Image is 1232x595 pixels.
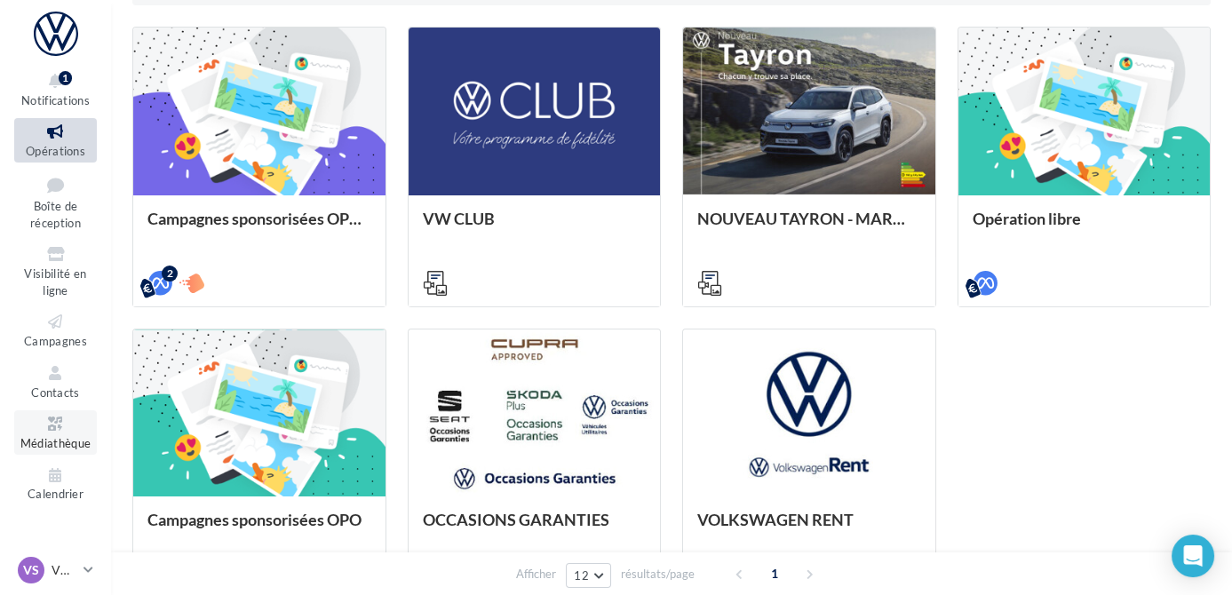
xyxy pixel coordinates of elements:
a: VS VW ST DENIS [14,553,97,587]
span: Contacts [31,385,80,400]
div: Opération libre [973,210,1196,245]
a: Contacts [14,360,97,403]
div: 1 [59,71,72,85]
div: Campagnes sponsorisées OPO [147,511,371,546]
span: Médiathèque [20,436,91,450]
span: 12 [574,568,589,583]
a: Boîte de réception [14,170,97,234]
span: Afficher [516,566,556,583]
button: 12 [566,563,611,588]
span: Visibilité en ligne [24,266,86,297]
span: Boîte de réception [30,199,81,230]
div: Open Intercom Messenger [1172,535,1214,577]
span: Campagnes [24,334,87,348]
div: 2 [162,266,178,282]
div: VW CLUB [423,210,647,245]
span: VS [23,561,39,579]
span: Notifications [21,93,90,107]
a: Visibilité en ligne [14,241,97,301]
div: OCCASIONS GARANTIES [423,511,647,546]
div: Campagnes sponsorisées OPO Septembre [147,210,371,245]
button: Notifications 1 [14,67,97,111]
a: Opérations [14,118,97,162]
a: Calendrier [14,462,97,505]
a: Médiathèque [14,410,97,454]
span: 1 [760,559,789,588]
a: Campagnes [14,308,97,352]
p: VW ST DENIS [52,561,76,579]
div: NOUVEAU TAYRON - MARS 2025 [697,210,921,245]
div: VOLKSWAGEN RENT [697,511,921,546]
span: Calendrier [28,488,83,502]
span: Opérations [26,144,85,158]
span: résultats/page [621,566,695,583]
